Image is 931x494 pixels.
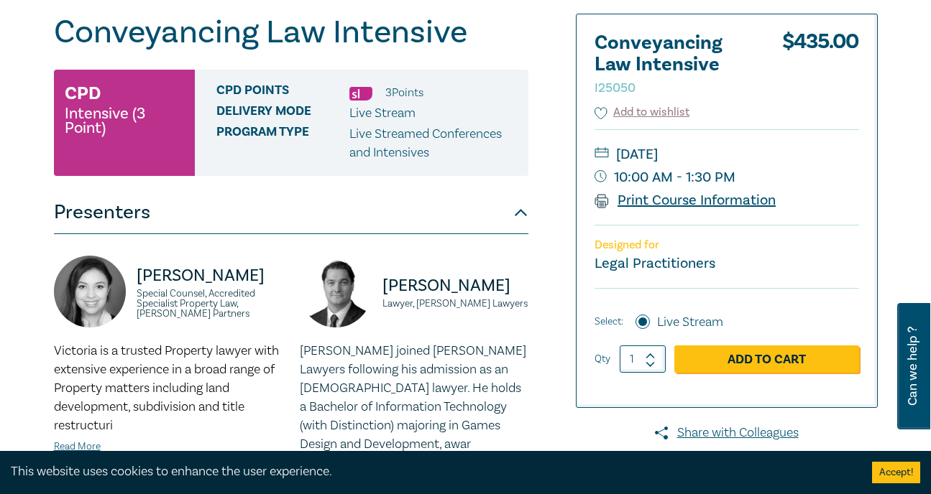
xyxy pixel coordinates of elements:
[595,80,636,96] small: I25050
[595,32,753,97] h2: Conveyancing Law Intensive
[11,462,850,481] div: This website uses cookies to enhance the user experience.
[137,289,283,319] small: Special Counsel, Accredited Specialist Property Law, [PERSON_NAME] Partners
[385,83,423,102] li: 3 Point s
[576,424,878,442] a: Share with Colleagues
[382,274,528,297] p: [PERSON_NAME]
[216,83,349,102] span: CPD Points
[216,104,349,123] span: Delivery Mode
[349,105,416,121] span: Live Stream
[595,143,859,166] small: [DATE]
[595,254,715,273] small: Legal Practitioners
[349,87,372,101] img: Substantive Law
[137,264,283,287] p: [PERSON_NAME]
[349,125,518,162] p: Live Streamed Conferences and Intensives
[54,342,279,434] span: Victoria is a trusted Property lawyer with extensive experience in a broad range of Property matt...
[65,80,101,106] h3: CPD
[54,256,126,327] img: https://s3.ap-southeast-2.amazonaws.com/leo-cussen-store-production-content/Contacts/Victoria%20A...
[300,342,528,454] p: [PERSON_NAME] joined [PERSON_NAME] Lawyers following his admission as an [DEMOGRAPHIC_DATA] lawye...
[595,351,610,367] label: Qty
[382,299,528,309] small: Lawyer, [PERSON_NAME] Lawyers
[674,345,859,373] a: Add to Cart
[595,314,623,330] span: Select:
[54,191,528,234] button: Presenters
[620,345,666,373] input: 1
[65,106,184,135] small: Intensive (3 Point)
[872,462,920,483] button: Accept cookies
[54,14,528,51] h1: Conveyancing Law Intensive
[216,125,349,162] span: Program type
[906,312,919,421] span: Can we help ?
[595,104,690,121] button: Add to wishlist
[595,238,859,252] p: Designed for
[595,166,859,189] small: 10:00 AM - 1:30 PM
[595,191,776,210] a: Print Course Information
[657,313,723,332] label: Live Stream
[54,440,101,453] a: Read More
[782,32,859,104] div: $ 435.00
[300,256,372,327] img: https://s3.ap-southeast-2.amazonaws.com/leo-cussen-store-production-content/Contacts/Julian%20McI...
